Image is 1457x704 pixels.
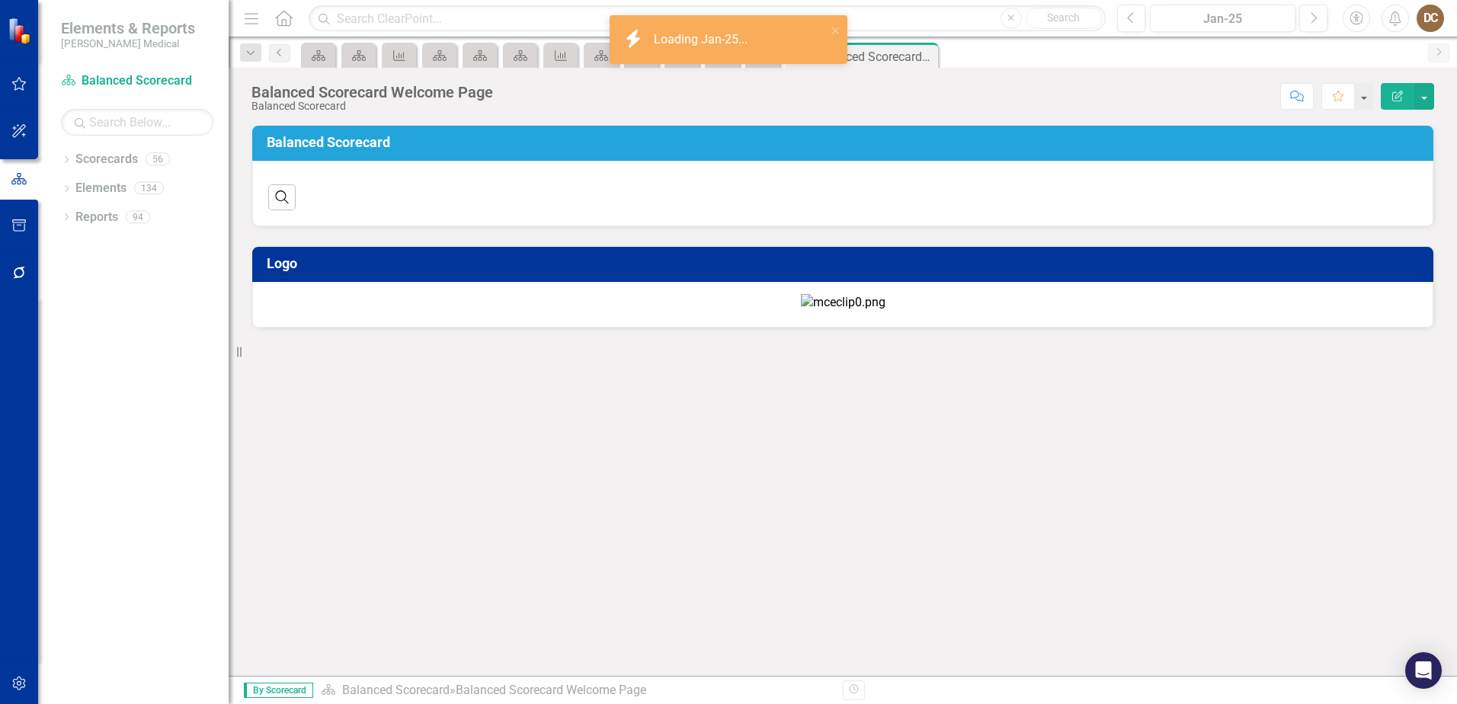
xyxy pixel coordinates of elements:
a: Balanced Scorecard [342,683,450,697]
button: Search [1026,8,1102,29]
button: DC [1417,5,1444,32]
h3: Logo [267,256,1424,271]
input: Search ClearPoint... [309,5,1106,32]
img: ClearPoint Strategy [8,18,34,44]
div: Loading Jan-25... [654,31,751,49]
a: Scorecards [75,151,138,168]
input: Search Below... [61,109,213,136]
img: mceclip0.png [801,294,885,312]
div: Balanced Scorecard [251,101,493,112]
div: Balanced Scorecard Welcome Page [251,84,493,101]
a: Balanced Scorecard [61,72,213,90]
div: Open Intercom Messenger [1405,652,1442,689]
h3: Balanced Scorecard [267,135,1424,150]
button: Jan-25 [1150,5,1295,32]
span: By Scorecard [244,683,313,698]
span: Elements & Reports [61,19,195,37]
a: Elements [75,180,126,197]
div: Balanced Scorecard Welcome Page [815,47,934,66]
div: 56 [146,153,170,166]
button: close [831,21,841,39]
a: Reports [75,209,118,226]
div: 94 [126,210,150,223]
small: [PERSON_NAME] Medical [61,37,195,50]
div: 134 [134,182,164,195]
div: Balanced Scorecard Welcome Page [456,683,646,697]
div: Jan-25 [1155,10,1290,28]
span: Search [1047,11,1080,24]
div: » [321,682,831,699]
